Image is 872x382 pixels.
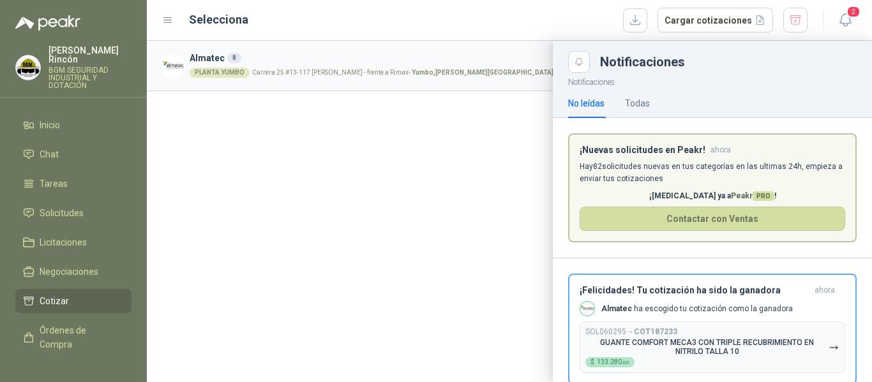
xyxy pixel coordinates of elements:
[49,46,132,64] p: [PERSON_NAME] Rincón
[580,207,845,231] button: Contactar con Ventas
[189,11,248,29] h2: Selecciona
[15,172,132,196] a: Tareas
[622,360,629,365] span: ,00
[846,6,861,18] span: 2
[753,191,774,201] span: PRO
[15,201,132,225] a: Solicitudes
[40,206,84,220] span: Solicitudes
[580,161,845,185] p: Hay 82 solicitudes nuevas en tus categorías en las ultimas 24h, empieza a enviar tus cotizaciones
[40,323,119,351] span: Órdenes de Compra
[601,304,793,314] p: ha escogido tu cotización como la ganadora
[15,15,80,31] img: Logo peakr
[40,294,69,308] span: Cotizar
[568,51,590,73] button: Close
[49,66,132,89] p: BGM SEGURIDAD INDUSTRIAL Y DOTACIÓN
[40,235,87,249] span: Licitaciones
[600,55,857,68] div: Notificaciones
[553,73,872,89] p: Notificaciones
[585,327,677,337] p: SOL060295 →
[658,8,773,33] button: Cargar cotizaciones
[580,285,809,296] h3: ¡Felicidades! Tu cotización ha sido la ganadora
[634,327,677,336] b: COT187233
[568,96,605,110] div: No leídas
[585,338,829,356] p: GUANTE COMFORT MECA3 CON TRIPLE RECUBRIMIENTO EN NITRILO TALLA 10
[15,230,132,254] a: Licitaciones
[15,113,132,137] a: Inicio
[580,190,845,202] p: ¡[MEDICAL_DATA] ya a !
[15,318,132,356] a: Órdenes de Compra
[585,357,635,367] div: $
[40,118,60,132] span: Inicio
[15,289,132,313] a: Cotizar
[40,265,98,279] span: Negociaciones
[16,55,40,80] img: Company Logo
[15,142,132,166] a: Chat
[580,302,594,316] img: Company Logo
[40,147,59,161] span: Chat
[710,145,731,156] span: ahora
[625,96,650,110] div: Todas
[40,177,68,191] span: Tareas
[815,285,835,296] span: ahora
[580,145,705,156] h3: ¡Nuevas solicitudes en Peakr!
[601,304,632,313] b: Almatec
[15,260,132,284] a: Negociaciones
[731,191,774,200] span: Peakr
[834,9,857,32] button: 2
[597,359,629,365] span: 133.280
[580,321,845,373] button: SOL060295→COT187233GUANTE COMFORT MECA3 CON TRIPLE RECUBRIMIENTO EN NITRILO TALLA 10$133.280,00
